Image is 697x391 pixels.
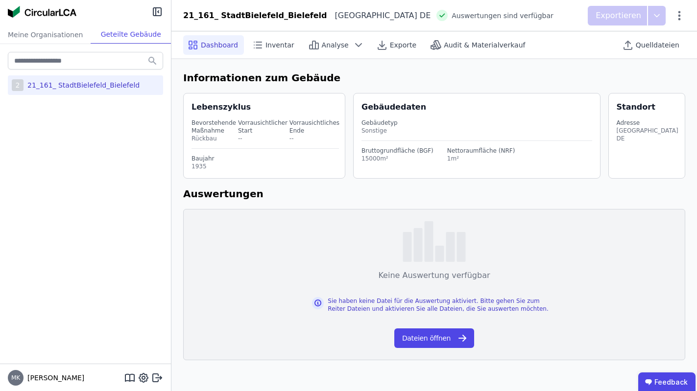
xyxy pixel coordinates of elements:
[361,127,592,135] div: Sonstige
[12,79,24,91] div: 2
[328,297,556,313] div: Sie haben keine Datei für die Auswertung aktiviert. Bitte gehen Sie zum Reiter Dateien und aktivi...
[11,375,20,381] span: MK
[192,162,339,170] div: 1935
[361,147,433,155] div: Bruttogrundfläche (BGF)
[192,135,236,142] div: Rückbau
[322,40,349,50] span: Analyse
[447,147,515,155] div: Nettoraumfläche (NRF)
[636,40,679,50] span: Quelldateien
[361,101,600,113] div: Gebäudedaten
[201,40,238,50] span: Dashboard
[361,155,433,162] div: 15000m²
[361,119,592,127] div: Gebäudetyp
[452,11,553,21] span: Auswertungen sind verfügbar
[192,119,236,135] div: Bevorstehende Maßnahme
[394,328,474,348] button: Dateien öffnen
[289,119,339,135] div: Vorrausichtliches Ende
[444,40,525,50] span: Audit & Materialverkauf
[265,40,294,50] span: Inventar
[378,270,490,281] div: Keine Auswertung verfügbar
[183,186,685,201] h6: Auswertungen
[8,6,76,18] img: Concular
[289,135,339,142] div: --
[24,373,84,383] span: [PERSON_NAME]
[183,70,685,85] h6: Informationen zum Gebäude
[192,155,339,162] div: Baujahr
[617,127,678,142] div: [GEOGRAPHIC_DATA] DE
[24,80,140,90] div: 21_161_ StadtBielefeld_Bielefeld
[596,10,643,22] p: Exportieren
[91,25,171,44] div: Geteilte Gebäude
[327,10,431,22] div: [GEOGRAPHIC_DATA] DE
[192,101,251,113] div: Lebenszyklus
[617,101,655,113] div: Standort
[390,40,416,50] span: Exporte
[238,119,288,135] div: Vorrausichtlicher Start
[403,221,466,262] img: empty-state
[617,119,678,127] div: Adresse
[447,155,515,162] div: 1m²
[183,10,327,22] div: 21_161_ StadtBielefeld_Bielefeld
[238,135,288,142] div: --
